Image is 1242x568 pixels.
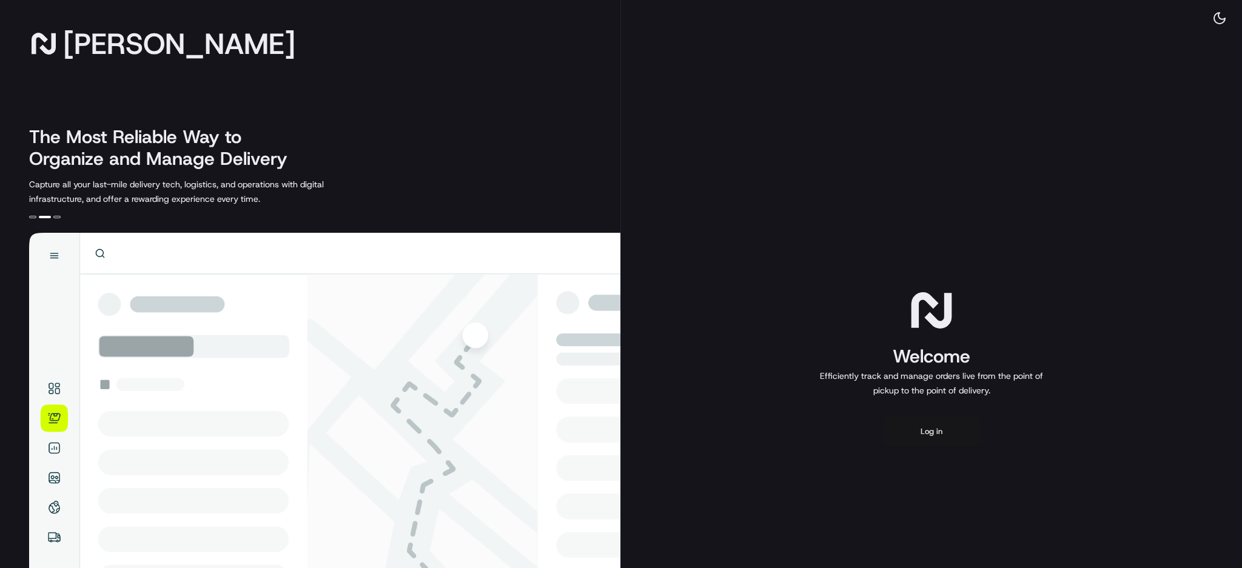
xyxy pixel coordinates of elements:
p: Efficiently track and manage orders live from the point of pickup to the point of delivery. [815,369,1048,398]
h2: The Most Reliable Way to Organize and Manage Delivery [29,126,301,170]
button: Log in [883,417,980,446]
span: [PERSON_NAME] [63,32,295,56]
p: Capture all your last-mile delivery tech, logistics, and operations with digital infrastructure, ... [29,177,378,206]
h1: Welcome [815,344,1048,369]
